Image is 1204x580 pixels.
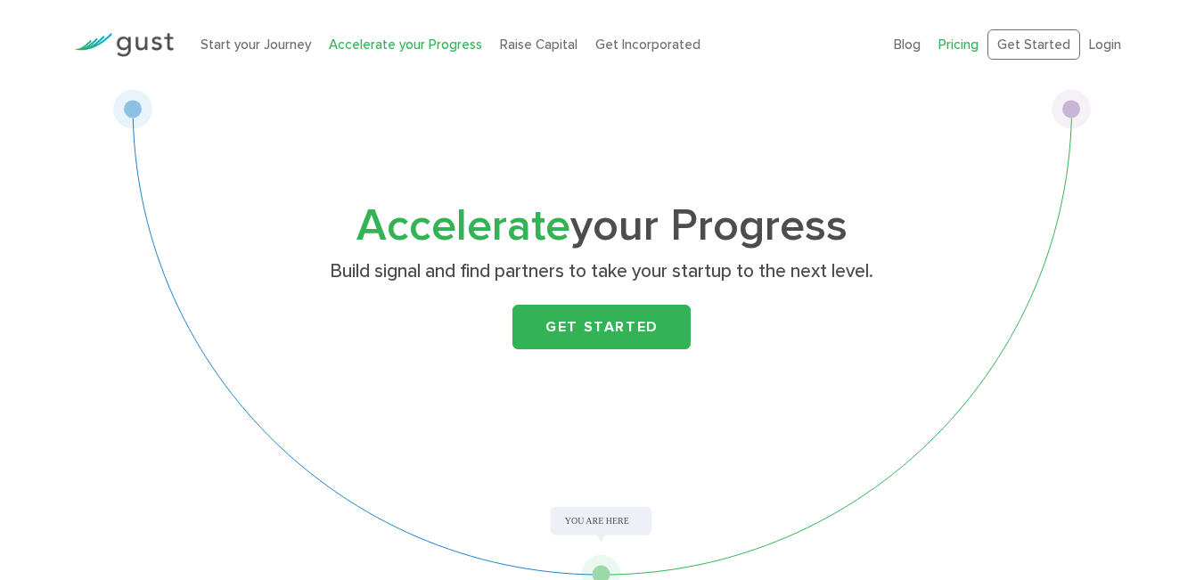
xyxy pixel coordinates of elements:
[987,29,1080,61] a: Get Started
[512,305,691,349] a: Get Started
[500,37,577,53] a: Raise Capital
[250,206,954,247] h1: your Progress
[329,37,482,53] a: Accelerate your Progress
[257,259,947,284] p: Build signal and find partners to take your startup to the next level.
[1089,37,1121,53] a: Login
[201,37,311,53] a: Start your Journey
[894,37,921,53] a: Blog
[595,37,700,53] a: Get Incorporated
[356,200,570,252] span: Accelerate
[938,37,979,53] a: Pricing
[74,33,174,57] img: Gust Logo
